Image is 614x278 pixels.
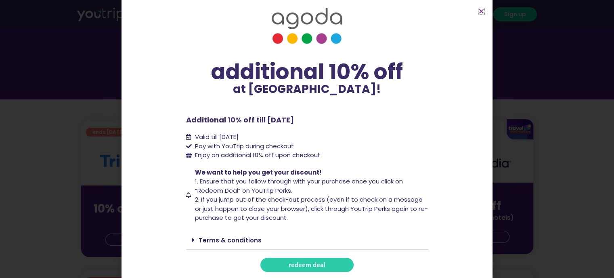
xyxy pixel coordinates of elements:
[195,168,321,177] span: We want to help you get your discount!
[289,262,325,268] span: redeem deal
[260,258,354,272] a: redeem deal
[193,133,239,142] span: Valid till [DATE]
[186,231,428,250] div: Terms & conditions
[186,84,428,95] p: at [GEOGRAPHIC_DATA]!
[478,8,484,14] a: Close
[199,236,262,244] a: Terms & conditions
[193,142,294,151] span: Pay with YouTrip during checkout
[195,177,403,195] span: 1. Ensure that you follow through with your purchase once you click on “Redeem Deal” on YouTrip P...
[186,60,428,84] div: additional 10% off
[186,114,428,125] p: Additional 10% off till [DATE]
[195,151,321,159] span: Enjoy an additional 10% off upon checkout
[195,195,428,222] span: 2. If you jump out of the check-out process (even if to check on a message or just happen to clos...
